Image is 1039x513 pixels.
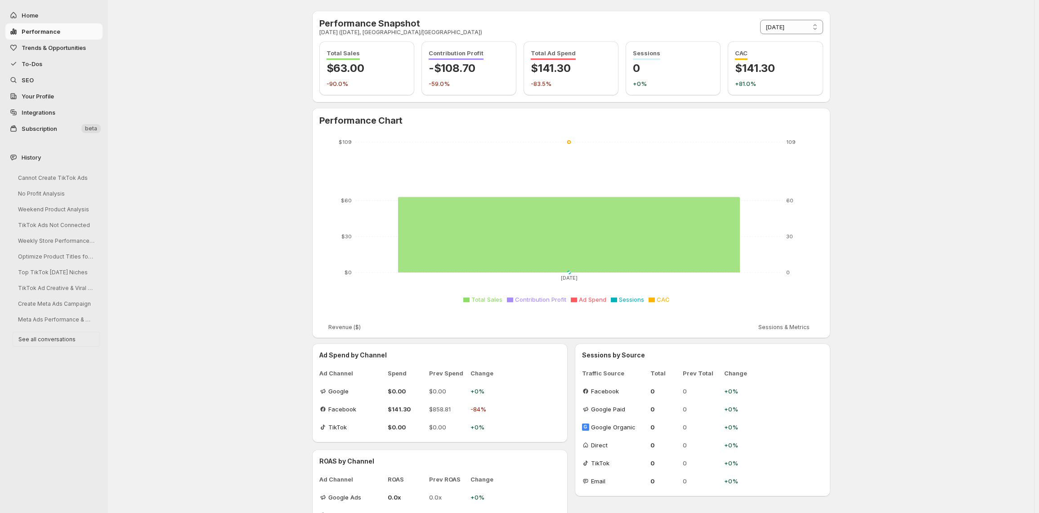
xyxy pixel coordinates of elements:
[683,459,719,468] span: 0
[85,125,97,132] span: beta
[22,12,38,19] span: Home
[319,18,482,29] h2: Performance Snapshot
[531,49,576,60] span: Total Ad Spend
[22,44,86,51] span: Trends & Opportunities
[327,79,407,88] p: -90.0%
[13,332,100,347] button: See all conversations
[582,424,589,431] div: G
[5,72,103,88] a: SEO
[650,459,677,468] span: 0
[328,493,361,502] span: Google Ads
[786,197,793,204] tspan: 60
[429,49,484,60] span: Contribution Profit
[591,441,608,450] span: Direct
[327,49,360,60] span: Total Sales
[13,171,100,185] button: Cannot Create TikTok Ads
[471,296,502,303] span: Total Sales
[328,387,349,396] span: Google
[13,265,100,279] button: Top TikTok [DATE] Niches
[470,423,497,432] span: +0%
[5,56,103,72] button: To-Dos
[470,387,497,396] span: +0%
[724,387,751,396] span: +0%
[341,233,352,240] tspan: $30
[319,457,560,466] h3: ROAS by Channel
[735,79,815,88] p: +81.0%
[531,79,611,88] p: -83.5%
[388,369,424,378] span: Spend
[22,60,42,67] span: To-Dos
[319,29,482,36] p: [DATE] ([DATE], [GEOGRAPHIC_DATA]/[GEOGRAPHIC_DATA])
[328,423,347,432] span: TikTok
[560,275,577,281] tspan: [DATE]
[591,423,636,432] span: Google Organic
[470,475,497,484] span: Change
[650,405,677,414] span: 0
[591,459,609,468] span: TikTok
[633,49,660,60] span: Sessions
[13,234,100,248] button: Weekly Store Performance Review
[388,405,424,414] span: $141.30
[650,387,677,396] span: 0
[735,49,748,60] span: CAC
[650,423,677,432] span: 0
[582,369,645,378] span: Traffic Source
[470,369,497,378] span: Change
[531,61,611,76] p: $141.30
[591,477,605,486] span: Email
[13,312,100,326] button: Meta Ads Performance & Optimization
[429,61,509,76] p: -$108.70
[319,475,382,484] span: Ad Channel
[683,405,719,414] span: 0
[657,296,670,303] span: CAC
[388,493,424,502] span: 0.0x
[388,387,424,396] span: $0.00
[5,120,103,137] button: Subscription
[724,423,751,432] span: +0%
[724,369,751,378] span: Change
[388,423,424,432] span: $0.00
[22,93,54,100] span: Your Profile
[650,369,677,378] span: Total
[683,423,719,432] span: 0
[22,109,55,116] span: Integrations
[429,423,465,432] span: $0.00
[5,104,103,120] a: Integrations
[724,405,751,414] span: +0%
[13,218,100,232] button: TikTok Ads Not Connected
[429,79,509,88] p: -59.0%
[13,250,100,263] button: Optimize Product Titles for SEO
[5,7,103,23] button: Home
[582,351,823,360] h3: Sessions by Source
[22,76,34,84] span: SEO
[633,79,713,88] p: +0%
[13,202,100,216] button: Weekend Product Analysis
[429,493,465,502] span: 0.0x
[786,233,793,240] tspan: 30
[650,441,677,450] span: 0
[22,28,60,35] span: Performance
[619,296,644,303] span: Sessions
[683,387,719,396] span: 0
[5,23,103,40] button: Performance
[429,369,465,378] span: Prev Spend
[319,115,823,126] h2: Performance Chart
[328,324,361,331] span: Revenue ($)
[345,269,352,276] tspan: $0
[650,477,677,486] span: 0
[470,405,497,414] span: -84%
[5,40,103,56] button: Trends & Opportunities
[579,296,606,303] span: Ad Spend
[470,493,497,502] span: +0%
[724,441,751,450] span: +0%
[327,61,407,76] p: $63.00
[13,187,100,201] button: No Profit Analysis
[5,88,103,104] a: Your Profile
[22,125,57,132] span: Subscription
[341,197,352,204] tspan: $60
[591,387,619,396] span: Facebook
[683,477,719,486] span: 0
[319,369,382,378] span: Ad Channel
[786,269,790,276] tspan: 0
[339,139,352,145] tspan: $109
